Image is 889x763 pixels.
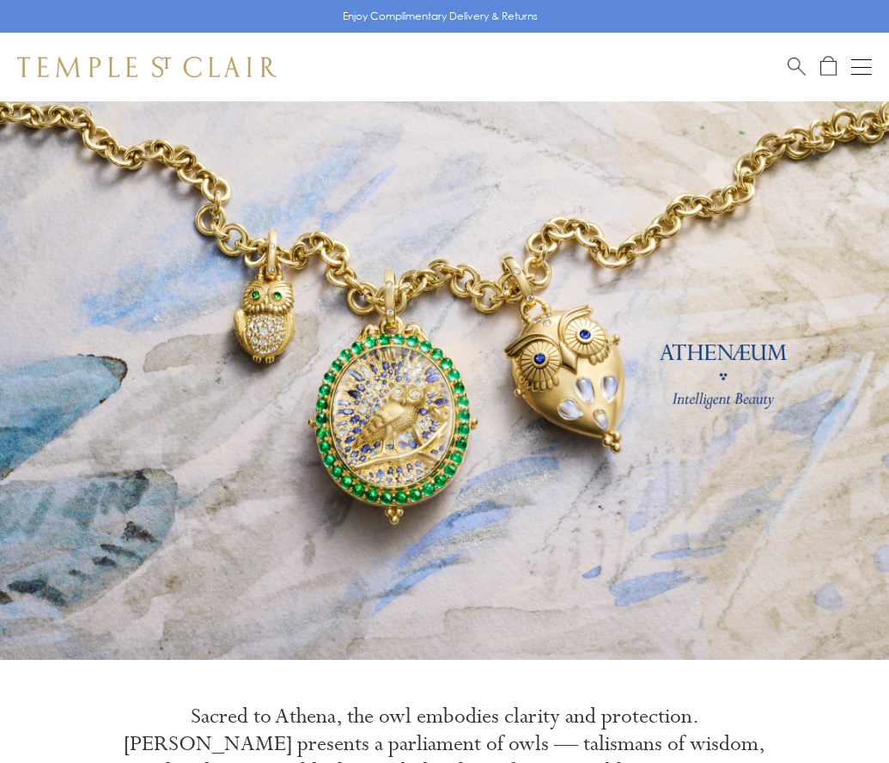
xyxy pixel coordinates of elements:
a: Search [788,56,806,77]
img: Temple St. Clair [17,57,277,77]
a: Open Shopping Bag [820,56,837,77]
button: Open navigation [851,57,872,77]
p: Enjoy Complimentary Delivery & Returns [343,8,538,25]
